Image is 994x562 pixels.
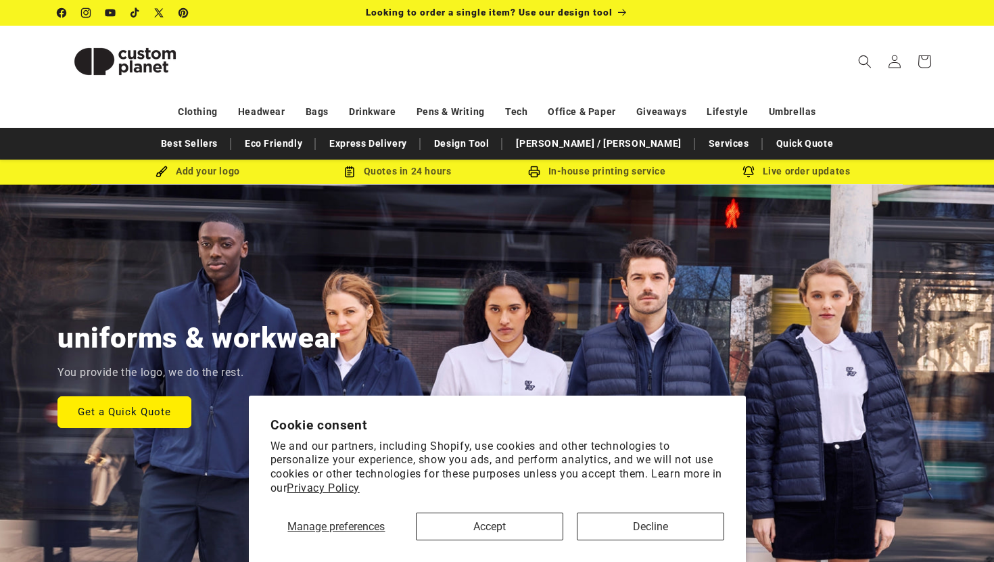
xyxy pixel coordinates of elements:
a: Quick Quote [770,132,841,156]
a: Custom Planet [53,26,198,97]
img: Order Updates Icon [344,166,356,178]
a: Best Sellers [154,132,224,156]
a: Clothing [178,100,218,124]
summary: Search [850,47,880,76]
span: Manage preferences [287,520,385,533]
div: In-house printing service [497,163,696,180]
button: Decline [577,513,724,540]
a: Tech [505,100,527,124]
iframe: Chat Widget [926,497,994,562]
div: Quotes in 24 hours [298,163,497,180]
h2: Cookie consent [270,417,724,433]
a: [PERSON_NAME] / [PERSON_NAME] [509,132,688,156]
a: Lifestyle [707,100,748,124]
button: Accept [416,513,563,540]
a: Design Tool [427,132,496,156]
a: Pens & Writing [417,100,485,124]
a: Drinkware [349,100,396,124]
img: In-house printing [528,166,540,178]
img: Order updates [742,166,755,178]
a: Giveaways [636,100,686,124]
div: Add your logo [98,163,298,180]
span: Looking to order a single item? Use our design tool [366,7,613,18]
a: Bags [306,100,329,124]
img: Brush Icon [156,166,168,178]
a: Get a Quick Quote [57,396,191,427]
p: You provide the logo, we do the rest. [57,363,243,383]
button: Manage preferences [270,513,403,540]
a: Umbrellas [769,100,816,124]
a: Privacy Policy [287,482,359,494]
a: Services [702,132,756,156]
img: Custom Planet [57,31,193,92]
a: Express Delivery [323,132,414,156]
a: Office & Paper [548,100,615,124]
h2: uniforms & workwear [57,320,341,356]
div: Live order updates [696,163,896,180]
p: We and our partners, including Shopify, use cookies and other technologies to personalize your ex... [270,440,724,496]
a: Eco Friendly [238,132,309,156]
a: Headwear [238,100,285,124]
